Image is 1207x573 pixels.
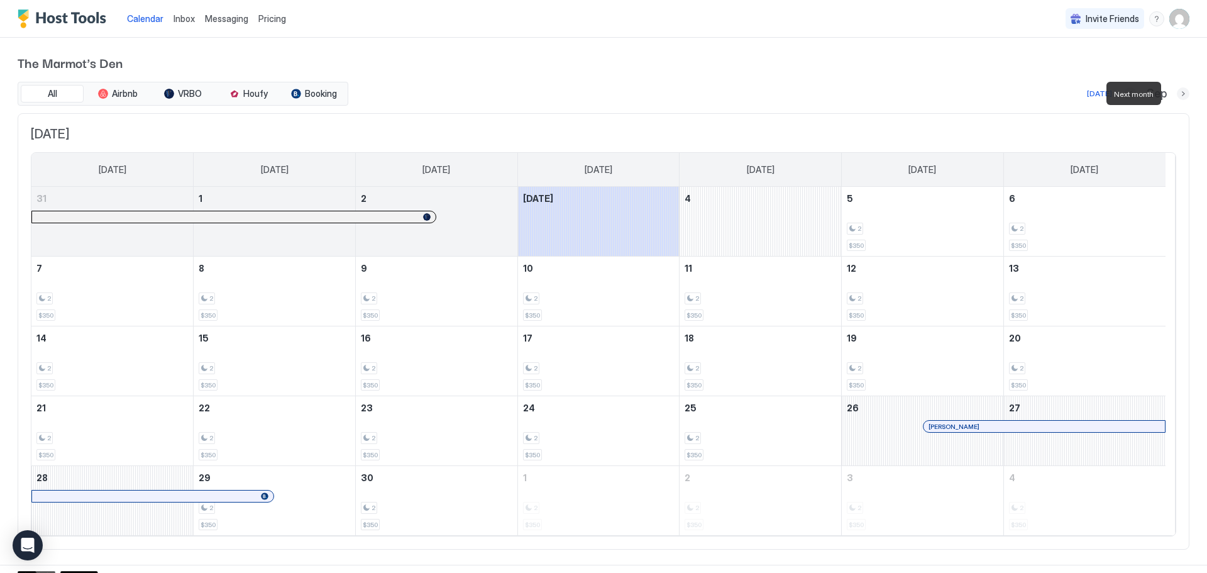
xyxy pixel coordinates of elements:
span: 26 [847,403,859,413]
span: 2 [857,364,861,372]
span: $350 [363,381,378,389]
span: $350 [849,381,864,389]
td: September 27, 2025 [1003,396,1166,466]
a: September 5, 2025 [842,187,1003,210]
td: October 1, 2025 [517,466,680,536]
span: 20 [1009,333,1021,343]
span: [DATE] [31,126,1176,142]
span: $350 [525,311,540,320]
a: September 12, 2025 [842,257,1003,280]
span: 17 [523,333,532,343]
td: September 4, 2025 [680,187,842,257]
span: The Marmot's Den [18,53,1189,72]
td: September 24, 2025 [517,396,680,466]
a: Thursday [734,153,787,187]
td: September 22, 2025 [194,396,356,466]
a: September 22, 2025 [194,396,355,420]
span: Airbnb [112,88,138,99]
button: Houfy [217,85,280,103]
span: 5 [847,193,853,204]
span: 25 [685,403,697,413]
td: September 16, 2025 [355,326,517,396]
span: 7 [36,263,42,274]
td: August 31, 2025 [31,187,194,257]
span: 27 [1009,403,1020,413]
td: September 20, 2025 [1003,326,1166,396]
span: 2 [695,434,699,442]
div: [DATE] [1087,88,1112,99]
span: 23 [361,403,373,413]
button: Booking [282,85,345,103]
td: September 9, 2025 [355,257,517,326]
a: October 4, 2025 [1004,466,1166,489]
span: 28 [36,472,48,483]
span: [DATE] [422,164,450,175]
span: $350 [38,311,53,320]
span: $350 [849,242,864,250]
span: 31 [36,193,47,204]
a: September 11, 2025 [680,257,841,280]
button: Airbnb [86,85,149,103]
span: [DATE] [1071,164,1098,175]
button: [DATE] [1085,86,1114,101]
a: September 4, 2025 [680,187,841,210]
a: September 13, 2025 [1004,257,1166,280]
a: September 2, 2025 [356,187,517,210]
a: September 19, 2025 [842,326,1003,350]
span: 2 [857,294,861,303]
span: [PERSON_NAME] [929,423,979,431]
span: $350 [1011,311,1026,320]
td: September 5, 2025 [842,187,1004,257]
td: September 6, 2025 [1003,187,1166,257]
a: September 17, 2025 [518,326,680,350]
div: Open Intercom Messenger [13,530,43,560]
span: $350 [686,311,702,320]
td: September 21, 2025 [31,396,194,466]
td: September 11, 2025 [680,257,842,326]
span: 29 [199,472,211,483]
span: 2 [209,434,213,442]
span: 2 [372,434,375,442]
td: September 30, 2025 [355,466,517,536]
td: September 1, 2025 [194,187,356,257]
td: October 4, 2025 [1003,466,1166,536]
span: All [48,88,57,99]
span: 6 [1009,193,1015,204]
span: $350 [363,311,378,320]
span: 2 [372,364,375,372]
span: 3 [847,472,853,483]
span: $350 [38,381,53,389]
a: September 9, 2025 [356,257,517,280]
span: 24 [523,403,535,413]
span: 2 [361,193,367,204]
a: September 28, 2025 [31,466,193,489]
td: September 23, 2025 [355,396,517,466]
a: October 2, 2025 [680,466,841,489]
td: September 15, 2025 [194,326,356,396]
span: 22 [199,403,210,413]
a: September 15, 2025 [194,326,355,350]
span: Inbox [174,13,195,24]
span: 1 [199,193,202,204]
span: 2 [209,294,213,303]
td: September 12, 2025 [842,257,1004,326]
span: $350 [525,451,540,459]
span: Houfy [243,88,268,99]
span: $350 [686,451,702,459]
button: VRBO [152,85,214,103]
td: September 2, 2025 [355,187,517,257]
span: [DATE] [585,164,612,175]
span: 14 [36,333,47,343]
span: 2 [1020,364,1023,372]
td: September 26, 2025 [842,396,1004,466]
a: Wednesday [572,153,625,187]
span: $350 [38,451,53,459]
span: 21 [36,403,46,413]
span: 12 [847,263,856,274]
a: September 25, 2025 [680,396,841,420]
div: User profile [1169,9,1189,29]
td: September 10, 2025 [517,257,680,326]
a: Friday [896,153,949,187]
a: Sunday [86,153,139,187]
span: Messaging [205,13,248,24]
